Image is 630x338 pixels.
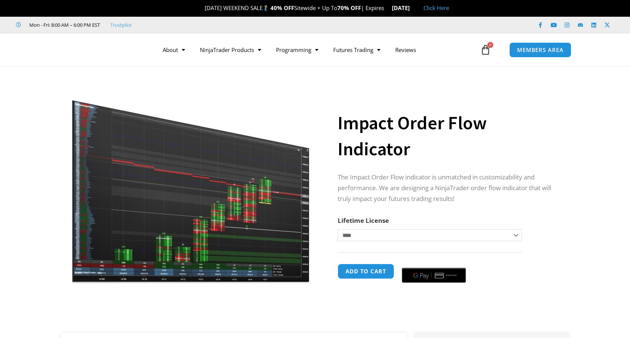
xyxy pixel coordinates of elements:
[338,216,389,225] label: Lifetime License
[192,41,269,58] a: NinjaTrader Products
[326,41,388,58] a: Futures Trading
[337,4,361,12] strong: 70% OFF
[155,41,192,58] a: About
[410,5,416,11] img: 🏭
[71,79,310,285] img: OrderFlow 2
[199,5,204,11] img: 🎉
[49,36,129,63] img: LogoAI | Affordable Indicators – NinjaTrader
[446,273,457,278] text: ••••••
[487,42,493,48] span: 0
[517,47,564,53] span: MEMBERS AREA
[155,41,478,58] nav: Menu
[263,5,269,11] img: 🏌️‍♂️
[270,4,294,12] strong: 40% OFF
[110,20,132,29] a: Trustpilot
[423,4,449,12] a: Click Here
[338,172,555,204] p: The Impact Order Flow indicator is unmatched in customizability and performance. We are designing...
[269,41,326,58] a: Programming
[338,264,394,279] button: Add to cart
[338,245,349,250] a: Clear options
[388,41,423,58] a: Reviews
[27,20,100,29] span: Mon - Fri: 8:00 AM – 6:00 PM EST
[197,4,392,12] span: [DATE] WEEKEND SALE Sitewide + Up To | Expires
[400,263,467,263] iframe: Secure payment input frame
[402,268,466,283] button: Buy with GPay
[338,110,555,162] h1: Impact Order Flow Indicator
[384,5,390,11] img: ⌛
[392,4,416,12] strong: [DATE]
[469,39,502,61] a: 0
[509,42,571,58] a: MEMBERS AREA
